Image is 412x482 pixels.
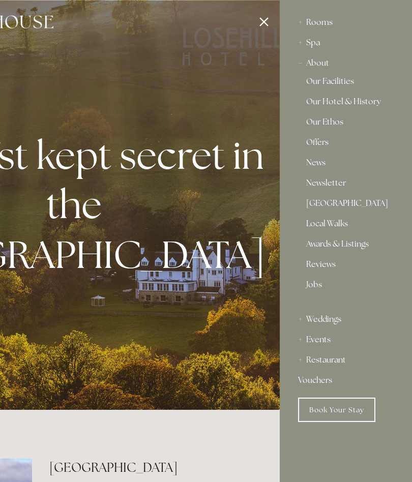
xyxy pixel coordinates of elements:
a: Our Facilities [306,77,386,89]
a: Awards & Listings [306,240,386,252]
div: Weddings [298,309,394,329]
div: Rooms [298,12,394,33]
div: Events [298,329,394,350]
a: Vouchers [298,370,394,390]
a: Jobs [306,281,386,297]
a: Book Your Stay [298,398,375,422]
a: Offers [306,138,386,150]
a: Reviews [306,260,386,273]
a: Local Walks [306,220,386,232]
a: Our Hotel & History [306,98,386,110]
a: [GEOGRAPHIC_DATA] [306,199,386,212]
a: News [306,159,386,171]
div: About [298,53,394,73]
div: Spa [298,33,394,53]
a: Our Ethos [306,118,386,130]
div: Restaurant [298,350,394,370]
a: Newsletter [306,179,386,191]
